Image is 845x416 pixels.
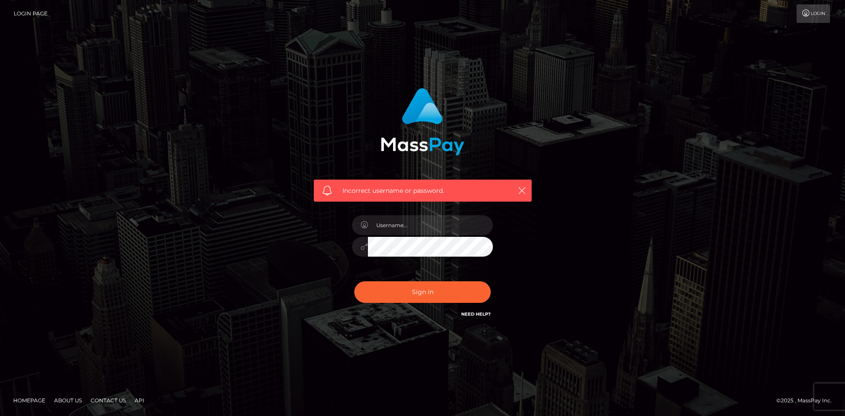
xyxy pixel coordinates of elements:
[461,311,491,317] a: Need Help?
[87,394,129,407] a: Contact Us
[354,281,491,303] button: Sign in
[342,186,503,195] span: Incorrect username or password.
[51,394,85,407] a: About Us
[368,215,493,235] input: Username...
[10,394,49,407] a: Homepage
[776,396,838,405] div: © 2025 , MassPay Inc.
[131,394,148,407] a: API
[381,88,464,155] img: MassPay Login
[14,4,48,23] a: Login Page
[797,4,830,23] a: Login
